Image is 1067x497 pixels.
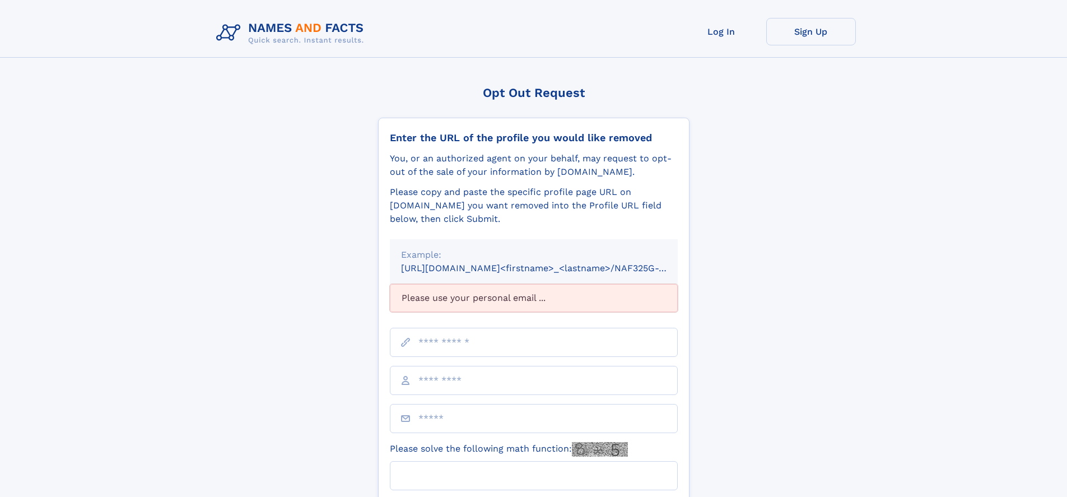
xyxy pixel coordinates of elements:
div: Please copy and paste the specific profile page URL on [DOMAIN_NAME] you want removed into the Pr... [390,185,678,226]
div: Please use your personal email ... [390,284,678,312]
div: Enter the URL of the profile you would like removed [390,132,678,144]
label: Please solve the following math function: [390,442,628,457]
a: Log In [677,18,766,45]
div: Example: [401,248,667,262]
div: Opt Out Request [378,86,689,100]
small: [URL][DOMAIN_NAME]<firstname>_<lastname>/NAF325G-xxxxxxxx [401,263,699,273]
img: Logo Names and Facts [212,18,373,48]
div: You, or an authorized agent on your behalf, may request to opt-out of the sale of your informatio... [390,152,678,179]
a: Sign Up [766,18,856,45]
